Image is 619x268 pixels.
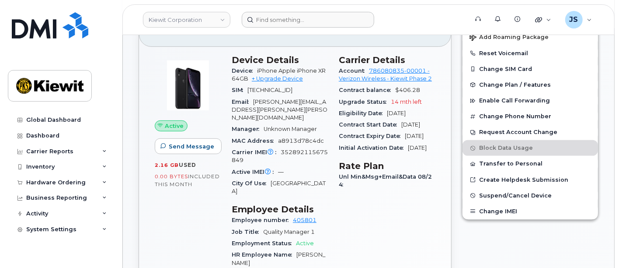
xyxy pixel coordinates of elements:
input: Find something... [242,12,374,28]
span: $406.28 [395,87,420,93]
span: [DATE] [408,145,427,151]
span: included this month [155,173,220,187]
button: Block Data Usage [463,140,598,156]
span: Unl Min&Msg+Email&Data 08/24 [339,173,432,188]
span: [DATE] [387,110,406,116]
div: Jenna Savard [559,11,598,28]
span: Employment Status [232,240,296,247]
span: Device [232,67,257,74]
a: 405801 [293,217,316,223]
span: Employee number [232,217,293,223]
span: Account [339,67,369,74]
span: Unknown Manager [264,126,317,132]
div: Quicklinks [529,11,557,28]
span: Add Roaming Package [469,34,549,42]
span: Email [232,99,253,105]
span: Upgrade Status [339,99,391,105]
button: Change Phone Number [463,109,598,124]
span: used [179,162,196,168]
span: SIM [232,87,247,93]
span: a8913d78c4dc [278,138,324,144]
span: Active [165,122,184,130]
span: iPhone Apple iPhone XR 64GB [232,67,326,82]
span: 2.16 GB [155,162,179,168]
span: Carrier IMEI [232,149,281,155]
h3: Rate Plan [339,161,435,171]
span: [GEOGRAPHIC_DATA] [232,180,326,194]
span: [PERSON_NAME] [232,251,325,266]
button: Change Plan / Features [463,77,598,93]
span: Contract Start Date [339,121,401,128]
span: Contract balance [339,87,395,93]
span: Contract Expiry Date [339,133,405,139]
button: Change IMEI [463,204,598,219]
span: [PERSON_NAME][EMAIL_ADDRESS][PERSON_NAME][PERSON_NAME][DOMAIN_NAME] [232,99,327,121]
span: 14 mth left [391,99,422,105]
span: Job Title [232,229,263,235]
button: Reset Voicemail [463,46,598,61]
span: Eligibility Date [339,110,387,116]
button: Suspend/Cancel Device [463,188,598,204]
button: Enable Call Forwarding [463,93,598,109]
span: Active IMEI [232,169,278,175]
span: JS [570,14,578,25]
span: Active [296,240,314,247]
a: Kiewit Corporation [143,12,230,28]
span: Initial Activation Date [339,145,408,151]
button: Add Roaming Package [463,28,598,46]
a: 786080835-00001 - Verizon Wireless - Kiewit Phase 2 [339,67,432,82]
span: Manager [232,126,264,132]
button: Send Message [155,138,222,154]
span: 0.00 Bytes [155,173,188,180]
h3: Carrier Details [339,55,435,65]
span: [DATE] [401,121,420,128]
span: HR Employee Name [232,251,296,258]
button: Request Account Change [463,124,598,140]
span: Quality Manager 1 [263,229,315,235]
span: [DATE] [405,133,424,139]
a: + Upgrade Device [252,75,303,82]
span: MAC Address [232,138,278,144]
img: image20231002-3703462-1qb80zy.jpeg [162,59,214,112]
span: — [278,169,284,175]
h3: Device Details [232,55,328,65]
a: Create Helpdesk Submission [463,172,598,188]
iframe: Messenger Launcher [581,230,612,261]
button: Transfer to Personal [463,156,598,172]
span: City Of Use [232,180,271,187]
span: Send Message [169,142,214,151]
span: Change Plan / Features [479,81,551,88]
span: Enable Call Forwarding [479,98,550,104]
span: [TECHNICAL_ID] [247,87,292,93]
button: Change SIM Card [463,61,598,77]
h3: Employee Details [232,204,328,215]
span: Suspend/Cancel Device [479,192,552,199]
